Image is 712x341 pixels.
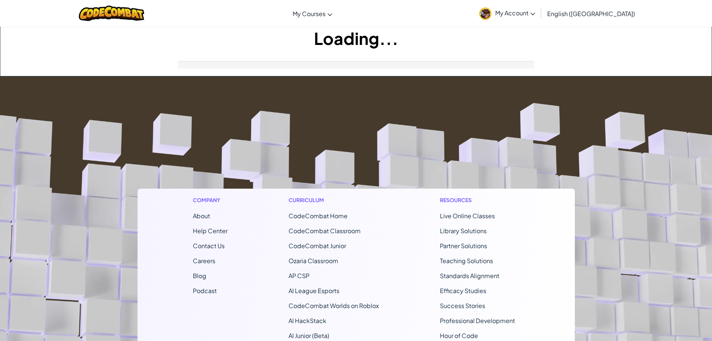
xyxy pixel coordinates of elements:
[193,227,228,235] a: Help Center
[289,302,379,310] a: CodeCombat Worlds on Roblox
[543,3,639,24] a: English ([GEOGRAPHIC_DATA])
[289,3,336,24] a: My Courses
[193,242,225,250] span: Contact Us
[440,302,485,310] a: Success Stories
[193,257,215,265] a: Careers
[289,212,348,220] span: CodeCombat Home
[440,212,495,220] a: Live Online Classes
[193,212,210,220] a: About
[0,27,712,50] h1: Loading...
[289,242,346,250] a: CodeCombat Junior
[289,287,339,295] a: AI League Esports
[289,317,326,325] a: AI HackStack
[440,332,478,340] a: Hour of Code
[79,6,144,21] img: CodeCombat logo
[289,257,338,265] a: Ozaria Classroom
[440,257,493,265] a: Teaching Solutions
[193,287,217,295] a: Podcast
[289,196,379,204] h1: Curriculum
[193,196,228,204] h1: Company
[293,10,326,18] span: My Courses
[440,272,499,280] a: Standards Alignment
[193,272,206,280] a: Blog
[289,272,309,280] a: AP CSP
[475,1,539,25] a: My Account
[547,10,635,18] span: English ([GEOGRAPHIC_DATA])
[289,227,361,235] a: CodeCombat Classroom
[440,317,515,325] a: Professional Development
[440,196,520,204] h1: Resources
[289,332,329,340] a: AI Junior (Beta)
[495,9,535,17] span: My Account
[440,227,487,235] a: Library Solutions
[479,7,491,20] img: avatar
[440,287,486,295] a: Efficacy Studies
[440,242,487,250] a: Partner Solutions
